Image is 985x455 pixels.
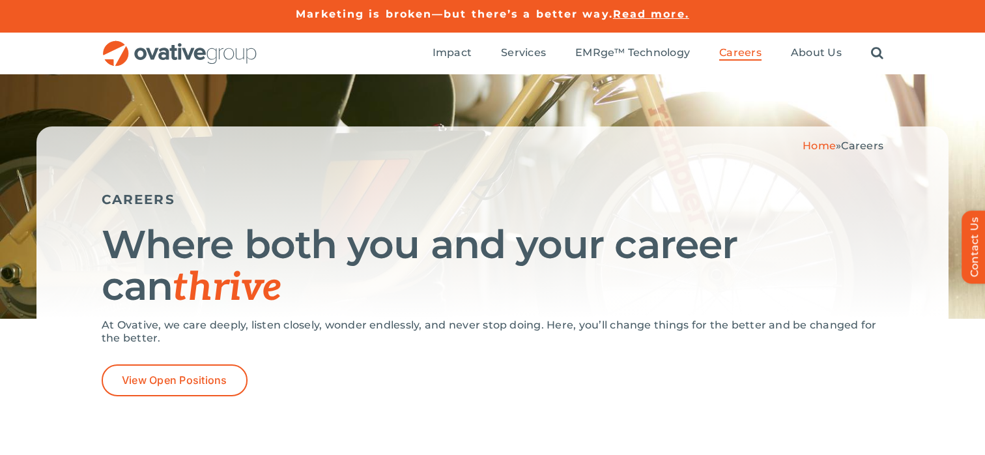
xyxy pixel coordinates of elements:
[791,46,842,59] span: About Us
[841,139,883,152] span: Careers
[803,139,836,152] a: Home
[791,46,842,61] a: About Us
[102,39,258,51] a: OG_Full_horizontal_RGB
[122,374,227,387] span: View Open Positions
[102,224,883,309] h1: Where both you and your career can
[501,46,546,61] a: Services
[433,33,883,74] nav: Menu
[433,46,472,61] a: Impact
[173,265,281,312] span: thrive
[501,46,546,59] span: Services
[296,8,613,20] a: Marketing is broken—but there’s a better way.
[575,46,690,61] a: EMRge™ Technology
[719,46,762,59] span: Careers
[102,364,248,396] a: View Open Positions
[803,139,883,152] span: »
[719,46,762,61] a: Careers
[613,8,689,20] a: Read more.
[433,46,472,59] span: Impact
[575,46,690,59] span: EMRge™ Technology
[102,192,883,207] h5: CAREERS
[871,46,883,61] a: Search
[102,319,883,345] p: At Ovative, we care deeply, listen closely, wonder endlessly, and never stop doing. Here, you’ll ...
